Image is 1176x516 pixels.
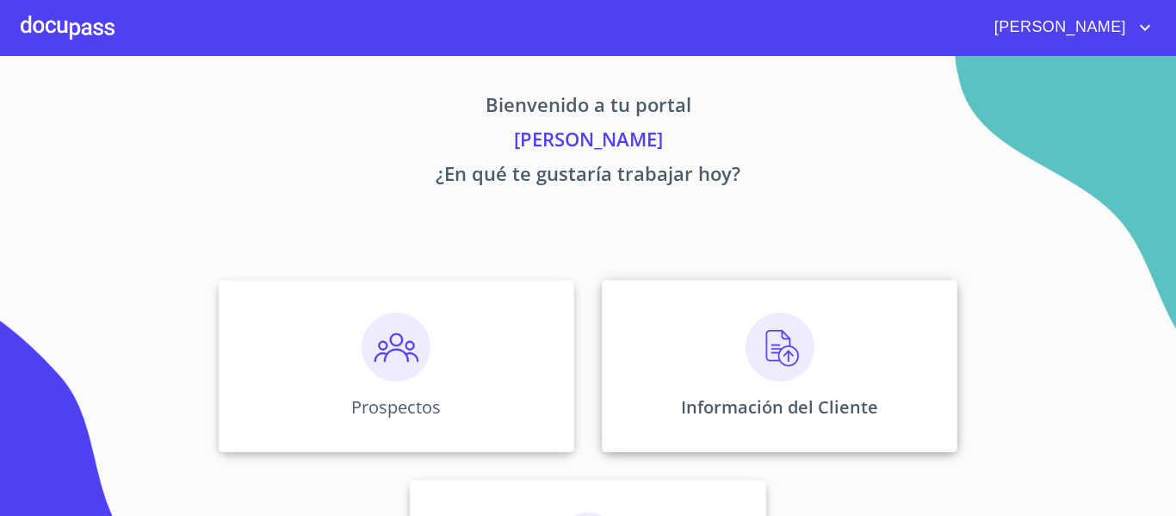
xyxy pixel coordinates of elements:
img: prospectos.png [362,313,430,382]
p: Prospectos [351,395,441,419]
p: [PERSON_NAME] [58,125,1118,159]
button: account of current user [981,14,1155,41]
p: Bienvenido a tu portal [58,90,1118,125]
img: carga.png [746,313,814,382]
p: ¿En qué te gustaría trabajar hoy? [58,159,1118,194]
span: [PERSON_NAME] [981,14,1135,41]
p: Información del Cliente [681,395,878,419]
